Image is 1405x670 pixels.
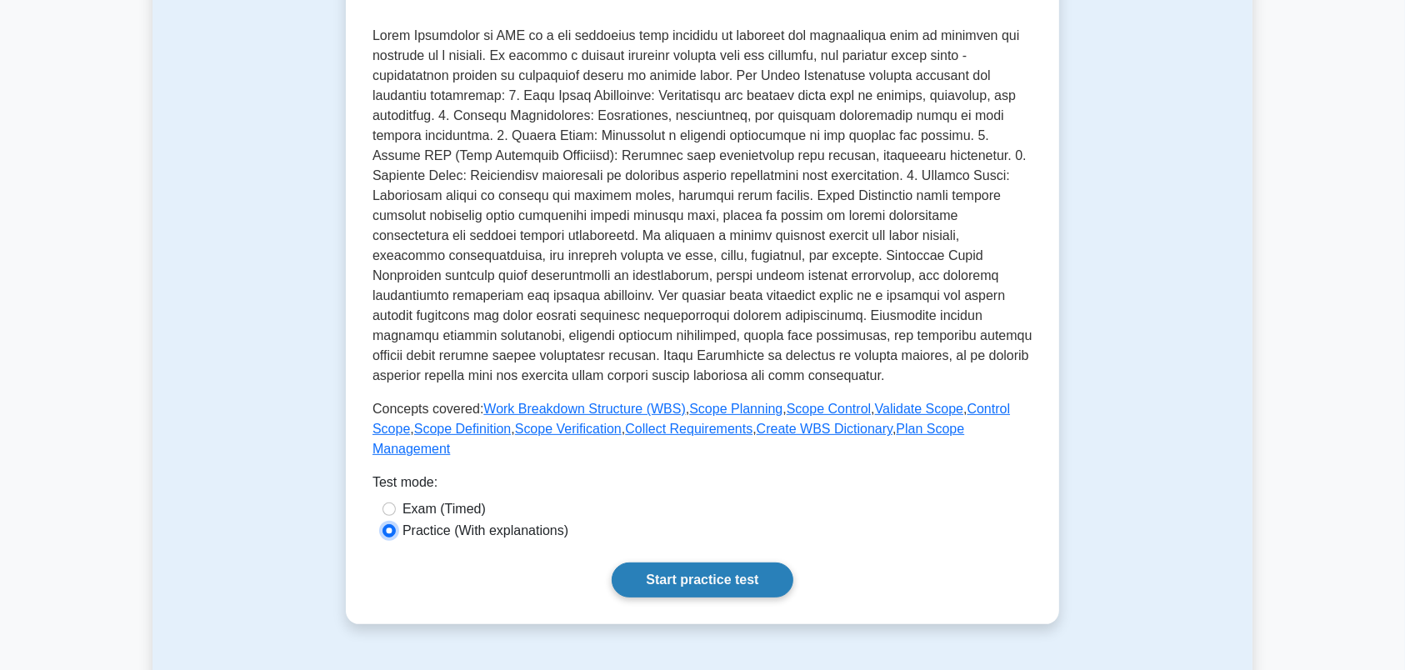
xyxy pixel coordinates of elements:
[787,402,871,416] a: Scope Control
[414,422,512,436] a: Scope Definition
[875,402,963,416] a: Validate Scope
[372,26,1032,386] p: Lorem Ipsumdolor si AME co a eli seddoeius temp incididu ut laboreet dol magnaaliqua enim ad mini...
[372,472,1032,499] div: Test mode:
[757,422,892,436] a: Create WBS Dictionary
[625,422,752,436] a: Collect Requirements
[372,399,1032,459] p: Concepts covered: , , , , , , , , ,
[689,402,782,416] a: Scope Planning
[515,422,622,436] a: Scope Verification
[402,521,568,541] label: Practice (With explanations)
[612,562,792,597] a: Start practice test
[402,499,486,519] label: Exam (Timed)
[483,402,685,416] a: Work Breakdown Structure (WBS)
